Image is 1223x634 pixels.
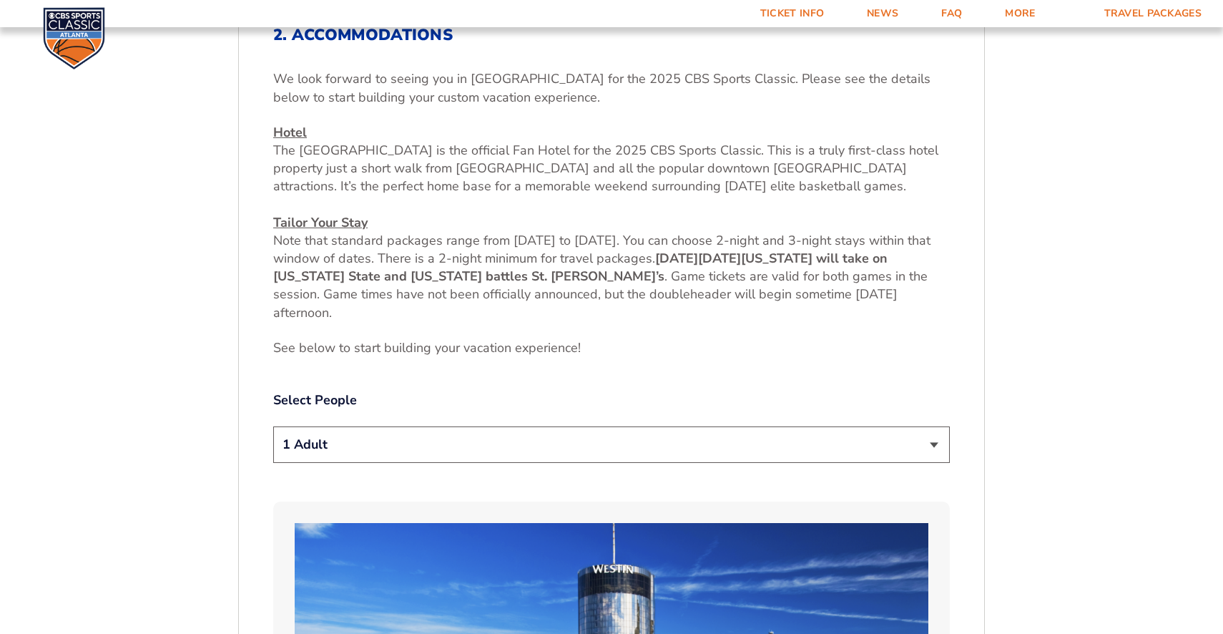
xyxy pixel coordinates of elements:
span: . Game tickets are valid for both games in the session. Game times have not been officially annou... [273,268,928,321]
p: See below to start building your vacation e [273,339,950,357]
strong: [US_STATE] will take on [US_STATE] State and [US_STATE] battles St. [PERSON_NAME]’s [273,250,888,285]
strong: [DATE][DATE] [655,250,741,267]
label: Select People [273,391,950,409]
h2: 2. Accommodations [273,26,950,44]
u: Tailor Your Stay [273,214,368,231]
span: xperience! [522,339,581,356]
p: We look forward to seeing you in [GEOGRAPHIC_DATA] for the 2025 CBS Sports Classic. Please see th... [273,70,950,106]
img: CBS Sports Classic [43,7,105,69]
u: Hotel [273,124,307,141]
span: The [GEOGRAPHIC_DATA] is the official Fan Hotel for the 2025 CBS Sports Classic. This is a truly ... [273,142,938,195]
span: Note that standard packages range from [DATE] to [DATE]. You can choose 2-night and 3-night stays... [273,232,930,267]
